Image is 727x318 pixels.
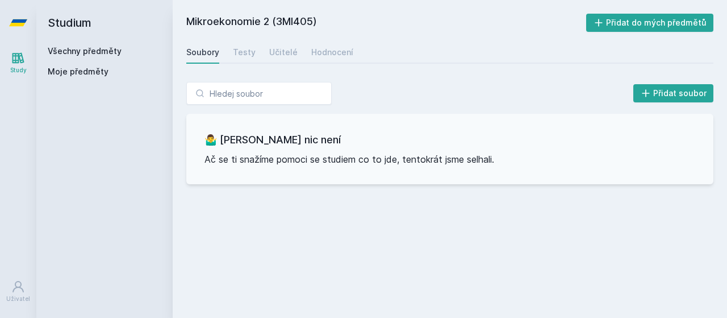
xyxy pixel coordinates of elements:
[48,46,122,56] a: Všechny předměty
[186,82,332,105] input: Hledej soubor
[186,47,219,58] div: Soubory
[186,14,586,32] h2: Mikroekonomie 2 (3MI405)
[6,295,30,303] div: Uživatel
[48,66,108,77] span: Moje předměty
[633,84,714,102] button: Přidat soubor
[2,46,34,80] a: Study
[2,274,34,309] a: Uživatel
[233,47,256,58] div: Testy
[269,47,298,58] div: Učitelé
[586,14,714,32] button: Přidat do mých předmětů
[204,152,695,166] p: Ač se ti snažíme pomoci se studiem co to jde, tentokrát jsme selhali.
[186,41,219,64] a: Soubory
[10,66,27,75] div: Study
[311,47,353,58] div: Hodnocení
[233,41,256,64] a: Testy
[269,41,298,64] a: Učitelé
[204,132,695,148] h3: 🤷‍♂️ [PERSON_NAME] nic není
[311,41,353,64] a: Hodnocení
